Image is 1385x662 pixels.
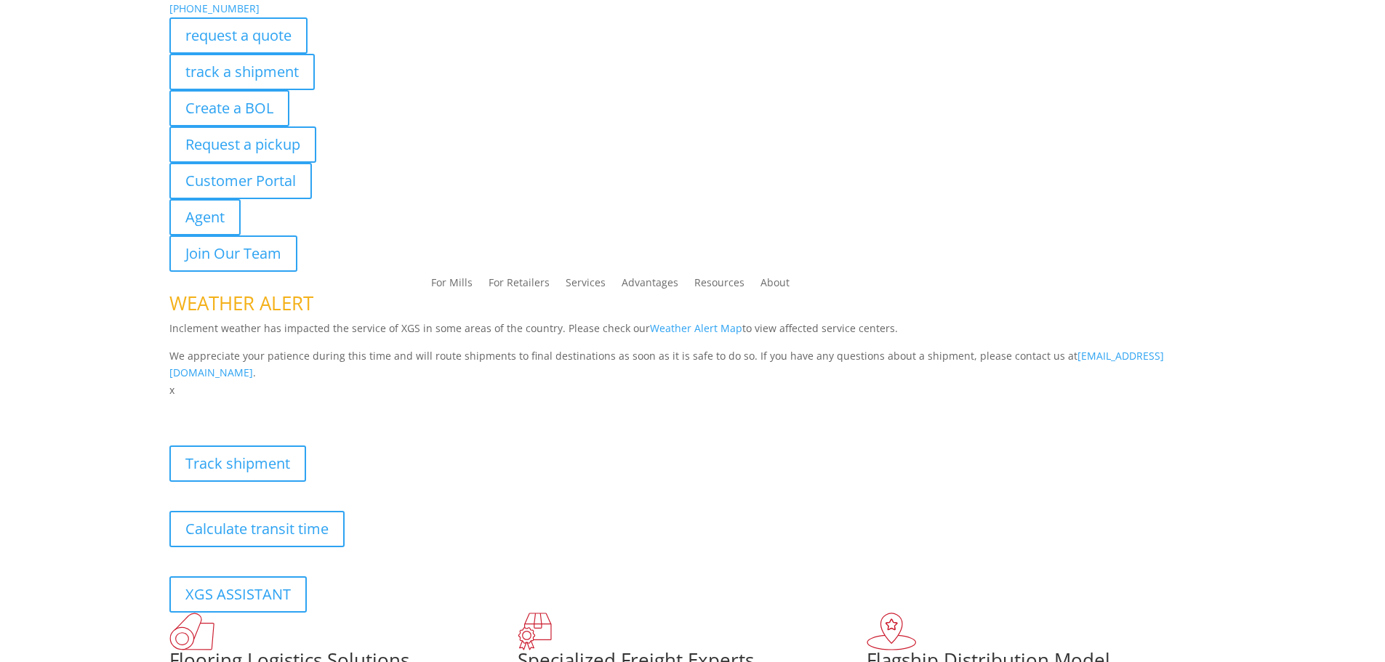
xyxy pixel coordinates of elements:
p: x [169,382,1216,399]
p: Inclement weather has impacted the service of XGS in some areas of the country. Please check our ... [169,320,1216,347]
a: Agent [169,199,241,235]
a: Services [566,278,606,294]
a: Advantages [622,278,678,294]
b: Visibility, transparency, and control for your entire supply chain. [169,401,494,415]
a: [PHONE_NUMBER] [169,1,260,15]
img: xgs-icon-total-supply-chain-intelligence-red [169,613,214,650]
a: Calculate transit time [169,511,345,547]
a: Weather Alert Map [650,321,742,335]
a: Request a pickup [169,126,316,163]
a: About [760,278,790,294]
a: Create a BOL [169,90,289,126]
a: Track shipment [169,445,306,482]
p: We appreciate your patience during this time and will route shipments to final destinations as so... [169,347,1216,382]
a: For Mills [431,278,473,294]
a: Customer Portal [169,163,312,199]
a: track a shipment [169,54,315,90]
a: Join Our Team [169,235,297,272]
img: xgs-icon-flagship-distribution-model-red [867,613,917,650]
a: XGS ASSISTANT [169,576,307,613]
a: request a quote [169,17,308,54]
span: WEATHER ALERT [169,290,313,316]
a: Resources [694,278,744,294]
img: xgs-icon-focused-on-flooring-red [518,613,552,650]
a: For Retailers [489,278,550,294]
